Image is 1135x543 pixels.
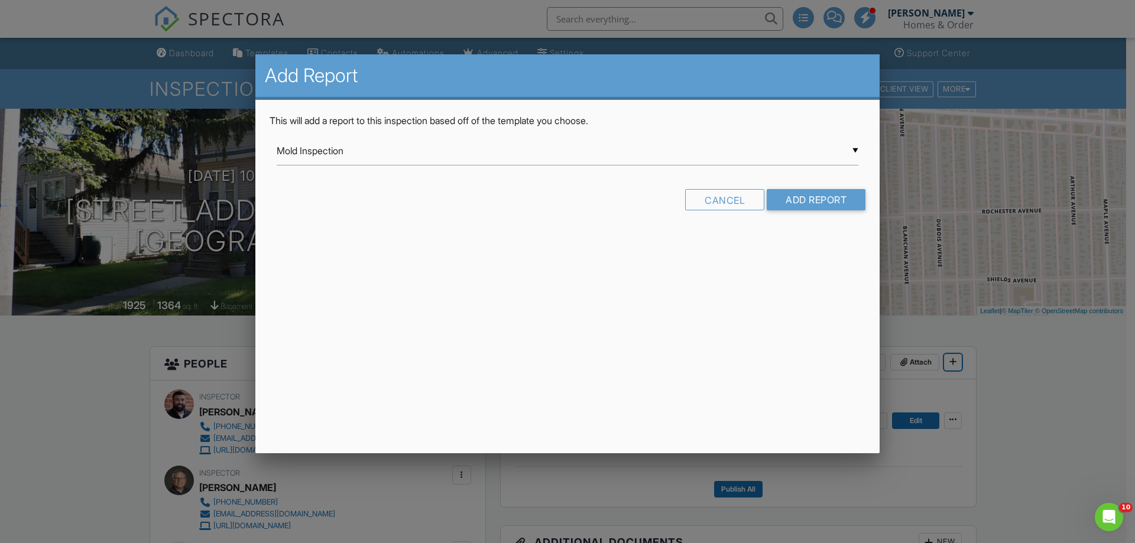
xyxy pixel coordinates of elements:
[270,114,865,127] p: This will add a report to this inspection based off of the template you choose.
[1119,503,1133,512] span: 10
[265,64,870,87] h2: Add Report
[767,189,865,210] input: Add Report
[685,189,764,210] div: Cancel
[1095,503,1123,531] iframe: Intercom live chat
